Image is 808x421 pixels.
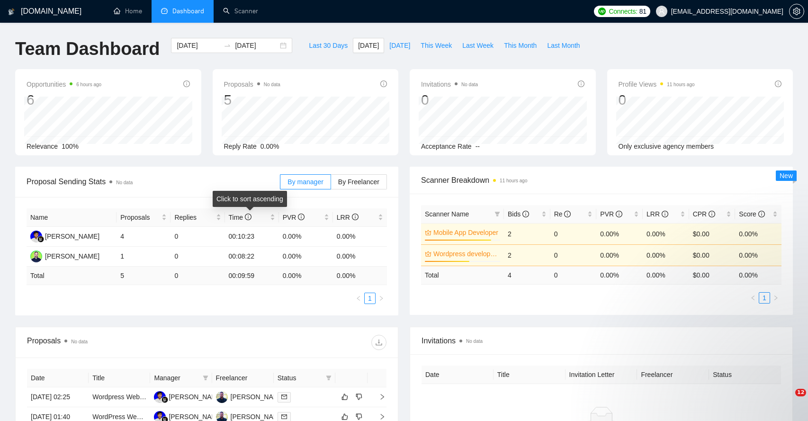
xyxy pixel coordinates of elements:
[76,82,101,87] time: 6 hours ago
[225,247,279,267] td: 00:08:22
[747,292,759,304] li: Previous Page
[229,214,251,221] span: Time
[177,40,220,51] input: Start date
[223,7,258,15] a: searchScanner
[333,267,387,285] td: 0.00 %
[183,81,190,87] span: info-circle
[421,40,452,51] span: This Week
[216,393,285,400] a: AP[PERSON_NAME]
[389,40,410,51] span: [DATE]
[37,236,44,242] img: gigradar-bm.png
[596,244,643,266] td: 0.00%
[750,295,756,301] span: left
[279,267,333,285] td: 0.00 %
[27,267,117,285] td: Total
[770,292,781,304] button: right
[172,7,204,15] span: Dashboard
[619,79,695,90] span: Profile Views
[372,339,386,346] span: download
[790,8,804,15] span: setting
[689,266,736,284] td: $ 0.00
[224,79,280,90] span: Proposals
[338,178,379,186] span: By Freelancer
[619,143,714,150] span: Only exclusive agency members
[27,208,117,227] th: Name
[371,335,386,350] button: download
[120,212,160,223] span: Proposals
[324,371,333,385] span: filter
[795,389,806,396] span: 12
[364,293,376,304] li: 1
[279,247,333,267] td: 0.00%
[376,293,387,304] button: right
[71,339,88,344] span: No data
[212,369,274,387] th: Freelancer
[639,6,646,17] span: 81
[117,247,171,267] td: 1
[425,210,469,218] span: Scanner Name
[30,251,42,262] img: SK
[27,91,101,109] div: 6
[646,210,668,218] span: LRR
[693,210,715,218] span: CPR
[596,266,643,284] td: 0.00 %
[116,180,133,185] span: No data
[775,81,781,87] span: info-circle
[353,391,365,403] button: dislike
[30,252,99,260] a: SK[PERSON_NAME]
[225,227,279,247] td: 00:10:23
[171,227,224,247] td: 0
[27,176,280,188] span: Proposal Sending Stats
[421,91,478,109] div: 0
[224,91,280,109] div: 5
[371,413,386,420] span: right
[174,212,214,223] span: Replies
[27,143,58,150] span: Relevance
[30,232,99,240] a: FR[PERSON_NAME]
[689,244,736,266] td: $0.00
[353,293,364,304] button: left
[550,244,597,266] td: 0
[600,210,622,218] span: PVR
[281,414,287,420] span: mail
[27,79,101,90] span: Opportunities
[353,293,364,304] li: Previous Page
[341,393,348,401] span: like
[770,292,781,304] li: Next Page
[462,40,494,51] span: Last Week
[380,81,387,87] span: info-circle
[780,172,793,179] span: New
[499,38,542,53] button: This Month
[596,223,643,244] td: 0.00%
[358,40,379,51] span: [DATE]
[154,412,223,420] a: FR[PERSON_NAME]
[356,296,361,301] span: left
[89,369,150,387] th: Title
[171,247,224,267] td: 0
[171,208,224,227] th: Replies
[759,293,770,303] a: 1
[162,396,168,403] img: gigradar-bm.png
[235,40,278,51] input: End date
[154,393,223,400] a: FR[PERSON_NAME]
[550,223,597,244] td: 0
[662,211,668,217] span: info-circle
[566,366,637,384] th: Invitation Letter
[304,38,353,53] button: Last 30 Days
[564,211,571,217] span: info-circle
[554,210,571,218] span: Re
[643,266,689,284] td: 0.00 %
[578,81,584,87] span: info-circle
[339,391,350,403] button: like
[504,244,550,266] td: 2
[341,413,348,421] span: like
[709,211,715,217] span: info-circle
[353,38,384,53] button: [DATE]
[522,211,529,217] span: info-circle
[667,82,694,87] time: 11 hours ago
[504,266,550,284] td: 4
[789,4,804,19] button: setting
[356,393,362,401] span: dislike
[739,210,764,218] span: Score
[216,412,285,420] a: AP[PERSON_NAME]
